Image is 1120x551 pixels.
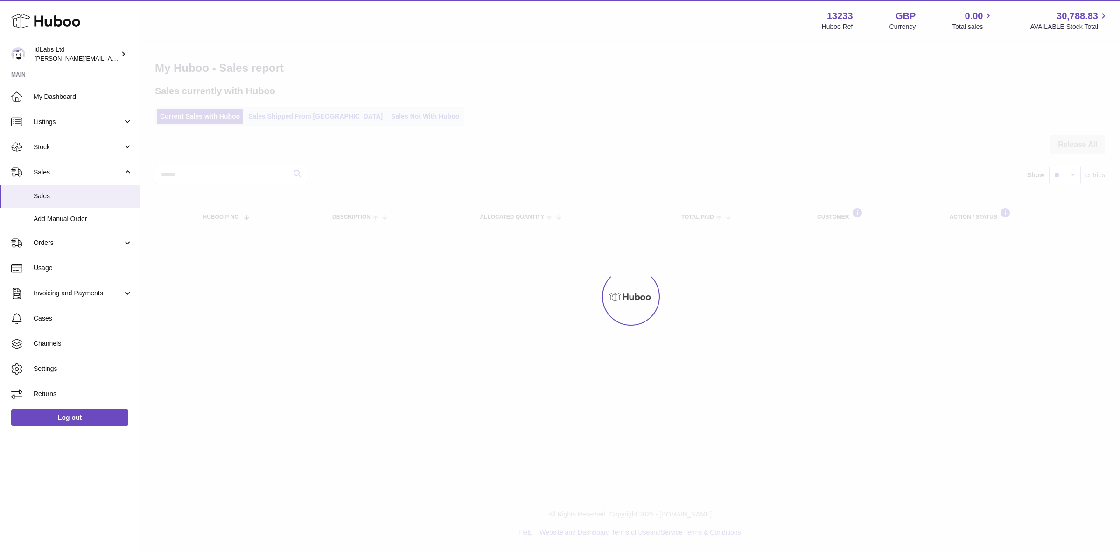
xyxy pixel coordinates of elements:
[34,289,123,298] span: Invoicing and Payments
[896,10,916,22] strong: GBP
[11,409,128,426] a: Log out
[34,390,133,398] span: Returns
[822,22,853,31] div: Huboo Ref
[952,22,994,31] span: Total sales
[1030,22,1109,31] span: AVAILABLE Stock Total
[34,238,123,247] span: Orders
[952,10,994,31] a: 0.00 Total sales
[827,10,853,22] strong: 13233
[1030,10,1109,31] a: 30,788.83 AVAILABLE Stock Total
[34,143,123,152] span: Stock
[34,215,133,223] span: Add Manual Order
[34,364,133,373] span: Settings
[34,168,123,177] span: Sales
[35,55,187,62] span: [PERSON_NAME][EMAIL_ADDRESS][DOMAIN_NAME]
[34,92,133,101] span: My Dashboard
[35,45,119,63] div: iüLabs Ltd
[34,192,133,201] span: Sales
[965,10,983,22] span: 0.00
[34,118,123,126] span: Listings
[1057,10,1098,22] span: 30,788.83
[34,339,133,348] span: Channels
[11,47,25,61] img: annunziata@iulabs.co
[889,22,916,31] div: Currency
[34,314,133,323] span: Cases
[34,264,133,272] span: Usage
